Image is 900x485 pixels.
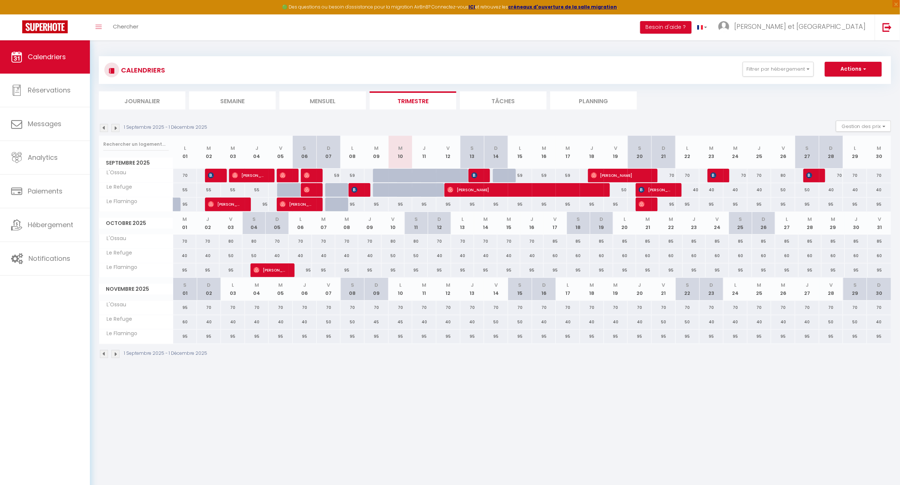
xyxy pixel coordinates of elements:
[520,212,544,235] th: 16
[304,168,312,182] span: [PERSON_NAME]
[711,168,719,182] span: Tristan Le Butt
[693,216,696,223] abbr: J
[550,91,637,110] li: Planning
[28,254,70,263] span: Notifications
[624,216,626,223] abbr: L
[173,136,197,169] th: 01
[683,249,706,263] div: 60
[806,168,815,182] span: [PERSON_NAME]
[245,183,269,197] div: 55
[100,183,134,191] span: Le Refuge
[471,168,480,182] span: [PERSON_NAME]
[867,136,891,169] th: 30
[748,136,772,169] th: 25
[748,169,772,182] div: 70
[412,136,436,169] th: 11
[497,235,521,248] div: 70
[404,235,428,248] div: 80
[640,21,692,34] button: Besoin d'aide ?
[877,145,881,152] abbr: M
[335,212,359,235] th: 08
[312,249,335,263] div: 40
[819,183,843,197] div: 40
[590,235,613,248] div: 85
[822,235,845,248] div: 85
[733,145,738,152] abbr: M
[723,136,748,169] th: 24
[189,91,276,110] li: Semaine
[819,136,843,169] th: 28
[398,145,403,152] abbr: M
[532,169,556,182] div: 59
[775,212,799,235] th: 27
[252,216,256,223] abbr: S
[352,183,360,197] span: [PERSON_NAME]
[173,183,197,197] div: 55
[771,183,795,197] div: 50
[312,212,335,235] th: 07
[706,212,729,235] th: 24
[266,212,289,235] th: 05
[590,249,613,263] div: 60
[867,198,891,211] div: 95
[604,198,628,211] div: 95
[723,183,748,197] div: 40
[208,168,216,182] span: [PERSON_NAME]
[312,235,335,248] div: 70
[683,212,706,235] th: 23
[340,136,365,169] th: 08
[447,145,450,152] abbr: V
[544,235,567,248] div: 85
[519,145,521,152] abbr: L
[474,235,497,248] div: 70
[335,263,359,277] div: 95
[507,216,511,223] abbr: M
[843,183,867,197] div: 40
[436,198,460,211] div: 95
[762,216,766,223] abbr: D
[461,216,464,223] abbr: L
[221,183,245,197] div: 55
[389,136,413,169] th: 10
[532,198,556,211] div: 95
[335,249,359,263] div: 40
[358,235,382,248] div: 70
[723,198,748,211] div: 95
[771,198,795,211] div: 95
[748,183,772,197] div: 40
[659,249,683,263] div: 60
[28,186,63,196] span: Paiements
[340,198,365,211] div: 95
[232,168,264,182] span: [PERSON_NAME] Villajos [PERSON_NAME]
[451,249,474,263] div: 40
[352,145,354,152] abbr: L
[831,216,835,223] abbr: M
[317,136,341,169] th: 07
[556,136,580,169] th: 17
[103,138,169,151] input: Rechercher un logement...
[636,249,659,263] div: 60
[676,183,700,197] div: 40
[100,198,140,206] span: Le Flamingo
[567,212,590,235] th: 18
[266,249,289,263] div: 40
[219,235,243,248] div: 80
[556,169,580,182] div: 59
[676,169,700,182] div: 70
[340,169,365,182] div: 59
[709,145,714,152] abbr: M
[469,4,476,10] strong: ICI
[819,169,843,182] div: 70
[729,249,752,263] div: 60
[669,216,673,223] abbr: M
[843,169,867,182] div: 70
[229,216,232,223] abbr: V
[358,249,382,263] div: 40
[845,212,868,235] th: 30
[484,216,488,223] abbr: M
[713,14,875,40] a: ... [PERSON_NAME] et [GEOGRAPHIC_DATA]
[28,153,58,162] span: Analytics
[280,197,312,211] span: [PERSON_NAME]
[279,145,282,152] abbr: V
[829,145,833,152] abbr: D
